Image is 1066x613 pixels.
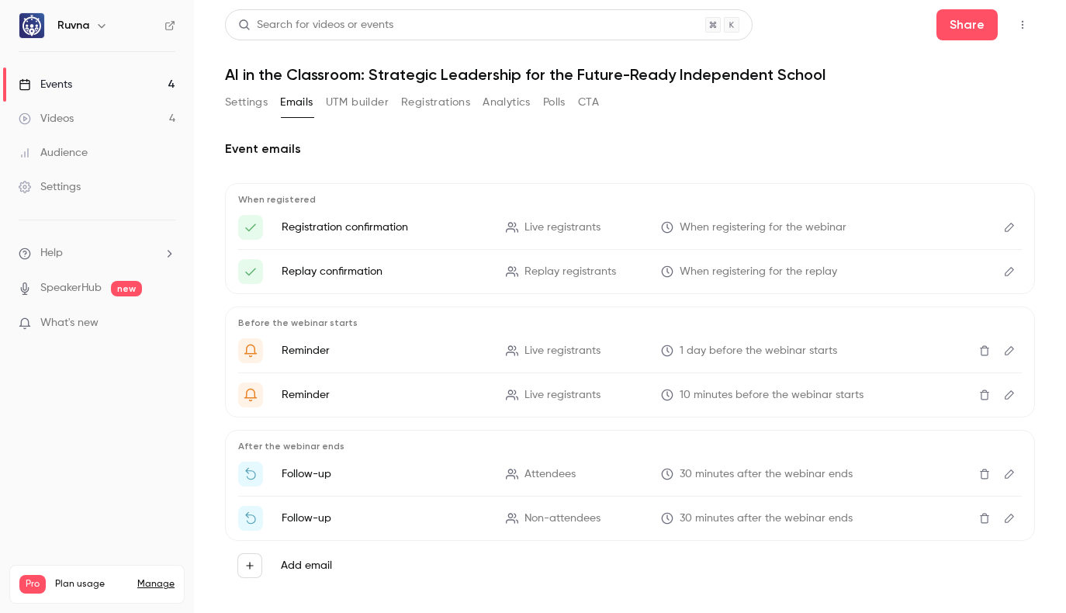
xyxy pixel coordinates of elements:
[225,90,268,115] button: Settings
[57,18,89,33] h6: Ruvna
[238,506,1022,531] li: Watch the replay of {{ event_name }}
[225,65,1035,84] h1: AI in the Classroom: Strategic Leadership for the Future-Ready Independent School
[524,466,576,483] span: Attendees
[972,506,997,531] button: Delete
[680,466,853,483] span: 30 minutes after the webinar ends
[280,90,313,115] button: Emails
[19,575,46,594] span: Pro
[40,315,99,331] span: What's new
[19,145,88,161] div: Audience
[997,338,1022,363] button: Edit
[19,13,44,38] img: Ruvna
[238,259,1022,284] li: Here's your access link to {{ event_name }}!
[282,511,487,526] p: Follow-up
[972,462,997,487] button: Delete
[997,506,1022,531] button: Edit
[972,383,997,407] button: Delete
[524,220,600,236] span: Live registrants
[401,90,470,115] button: Registrations
[238,317,1022,329] p: Before the webinar starts
[972,338,997,363] button: Delete
[282,220,487,235] p: Registration confirmation
[238,383,1022,407] li: {{ event_name }} is about to go live
[282,343,487,358] p: Reminder
[524,343,600,359] span: Live registrants
[483,90,531,115] button: Analytics
[40,280,102,296] a: SpeakerHub
[997,383,1022,407] button: Edit
[936,9,998,40] button: Share
[578,90,599,115] button: CTA
[238,462,1022,487] li: Thanks for attending {{ event_name }}
[680,343,837,359] span: 1 day before the webinar starts
[680,511,853,527] span: 30 minutes after the webinar ends
[524,511,600,527] span: Non-attendees
[997,259,1022,284] button: Edit
[281,558,332,573] label: Add email
[238,215,1022,240] li: Here's your access link to {{ event_name }}!
[282,264,487,279] p: Replay confirmation
[40,245,63,261] span: Help
[238,338,1022,363] li: Get Ready for '{{ event_name }}' tomorrow!
[238,440,1022,452] p: After the webinar ends
[19,77,72,92] div: Events
[19,179,81,195] div: Settings
[680,264,837,280] span: When registering for the replay
[282,387,487,403] p: Reminder
[997,215,1022,240] button: Edit
[524,264,616,280] span: Replay registrants
[997,462,1022,487] button: Edit
[326,90,389,115] button: UTM builder
[282,466,487,482] p: Follow-up
[238,193,1022,206] p: When registered
[238,17,393,33] div: Search for videos or events
[680,220,846,236] span: When registering for the webinar
[543,90,566,115] button: Polls
[524,387,600,403] span: Live registrants
[111,281,142,296] span: new
[225,140,1035,158] h2: Event emails
[19,111,74,126] div: Videos
[680,387,864,403] span: 10 minutes before the webinar starts
[19,245,175,261] li: help-dropdown-opener
[137,578,175,590] a: Manage
[55,578,128,590] span: Plan usage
